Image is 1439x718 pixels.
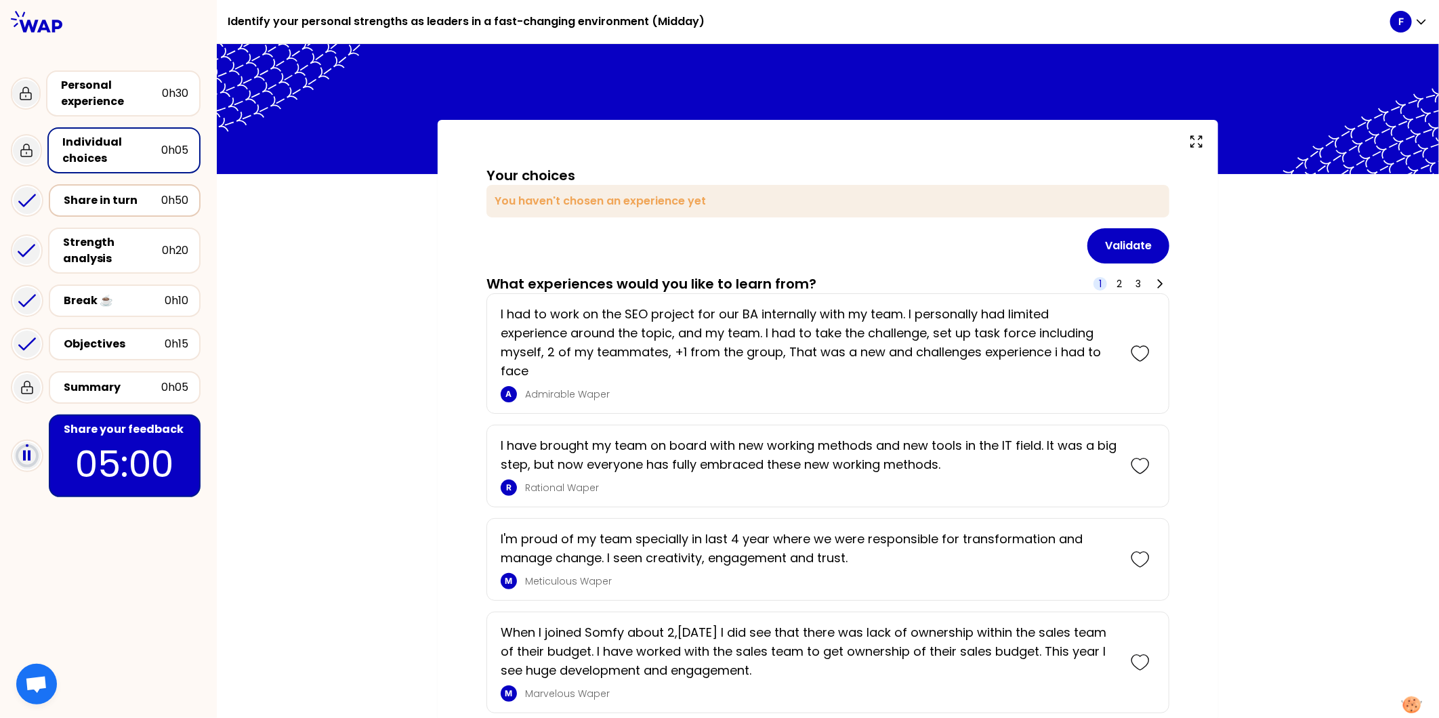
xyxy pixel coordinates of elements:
[1087,228,1169,263] button: Validate
[61,438,188,490] p: 05:00
[525,481,1117,494] p: Rational Waper
[162,85,188,102] div: 0h30
[525,687,1117,700] p: Marvelous Waper
[62,134,161,167] div: Individual choices
[505,688,513,699] p: M
[486,185,1169,217] div: You haven't chosen an experience yet
[64,379,161,396] div: Summary
[161,379,188,396] div: 0h05
[525,574,1117,588] p: Meticulous Waper
[525,387,1117,401] p: Admirable Waper
[64,293,165,309] div: Break ☕️
[1398,15,1404,28] p: F
[61,77,162,110] div: Personal experience
[486,166,575,185] h3: Your choices
[165,293,188,309] div: 0h10
[63,234,162,267] div: Strength analysis
[501,530,1117,568] p: I'm proud of my team specially in last 4 year where we were responsible for transformation and ma...
[506,389,512,400] p: A
[161,142,188,159] div: 0h05
[486,274,816,293] h3: What experiences would you like to learn from?
[501,623,1117,680] p: When I joined Somfy about 2,[DATE] I did see that there was lack of ownership within the sales te...
[1117,277,1122,291] span: 2
[505,576,513,587] p: M
[1135,277,1141,291] span: 3
[1099,277,1102,291] span: 1
[501,436,1117,474] p: I have brought my team on board with new working methods and new tools in the IT field. It was a ...
[64,336,165,352] div: Objectives
[64,421,188,438] div: Share your feedback
[162,242,188,259] div: 0h20
[16,664,57,704] div: Open chat
[161,192,188,209] div: 0h50
[1390,11,1428,33] button: F
[64,192,161,209] div: Share in turn
[165,336,188,352] div: 0h15
[501,305,1117,381] p: I had to work on the SEO project for our BA internally with my team. I personally had limited exp...
[506,482,512,493] p: R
